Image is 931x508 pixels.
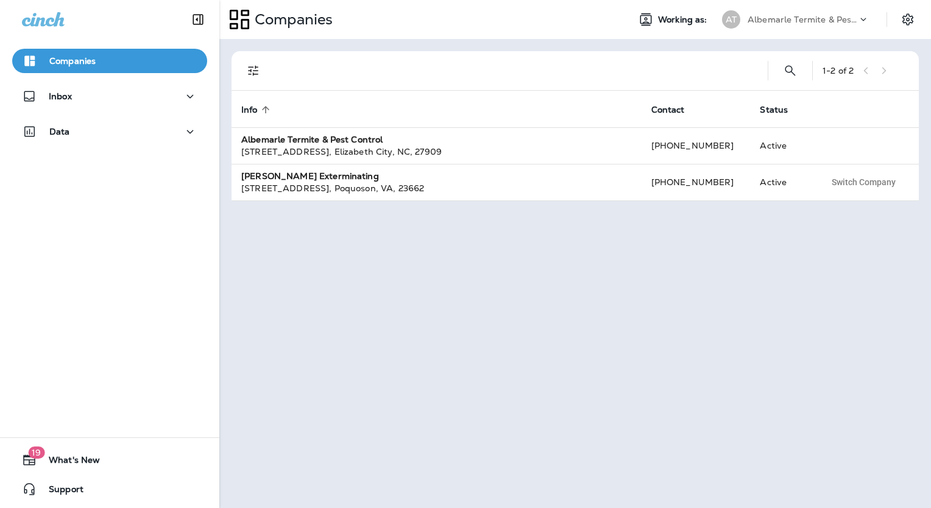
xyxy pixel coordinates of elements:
[241,105,258,115] span: Info
[241,58,266,83] button: Filters
[642,164,751,200] td: [PHONE_NUMBER]
[832,178,896,186] span: Switch Company
[651,105,685,115] span: Contact
[49,127,70,136] p: Data
[12,84,207,108] button: Inbox
[12,477,207,501] button: Support
[778,58,802,83] button: Search Companies
[651,104,701,115] span: Contact
[750,127,815,164] td: Active
[897,9,919,30] button: Settings
[241,171,379,182] strong: [PERSON_NAME] Exterminating
[181,7,215,32] button: Collapse Sidebar
[49,91,72,101] p: Inbox
[28,446,44,459] span: 19
[658,15,710,25] span: Working as:
[750,164,815,200] td: Active
[37,484,83,499] span: Support
[825,173,902,191] button: Switch Company
[37,455,100,470] span: What's New
[241,182,632,194] div: [STREET_ADDRESS] , Poquoson , VA , 23662
[250,10,333,29] p: Companies
[642,127,751,164] td: [PHONE_NUMBER]
[12,119,207,144] button: Data
[241,104,274,115] span: Info
[760,104,804,115] span: Status
[49,56,96,66] p: Companies
[12,49,207,73] button: Companies
[722,10,740,29] div: AT
[760,105,788,115] span: Status
[241,146,632,158] div: [STREET_ADDRESS] , Elizabeth City , NC , 27909
[12,448,207,472] button: 19What's New
[823,66,854,76] div: 1 - 2 of 2
[241,134,383,145] strong: Albemarle Termite & Pest Control
[748,15,857,24] p: Albemarle Termite & Pest Control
